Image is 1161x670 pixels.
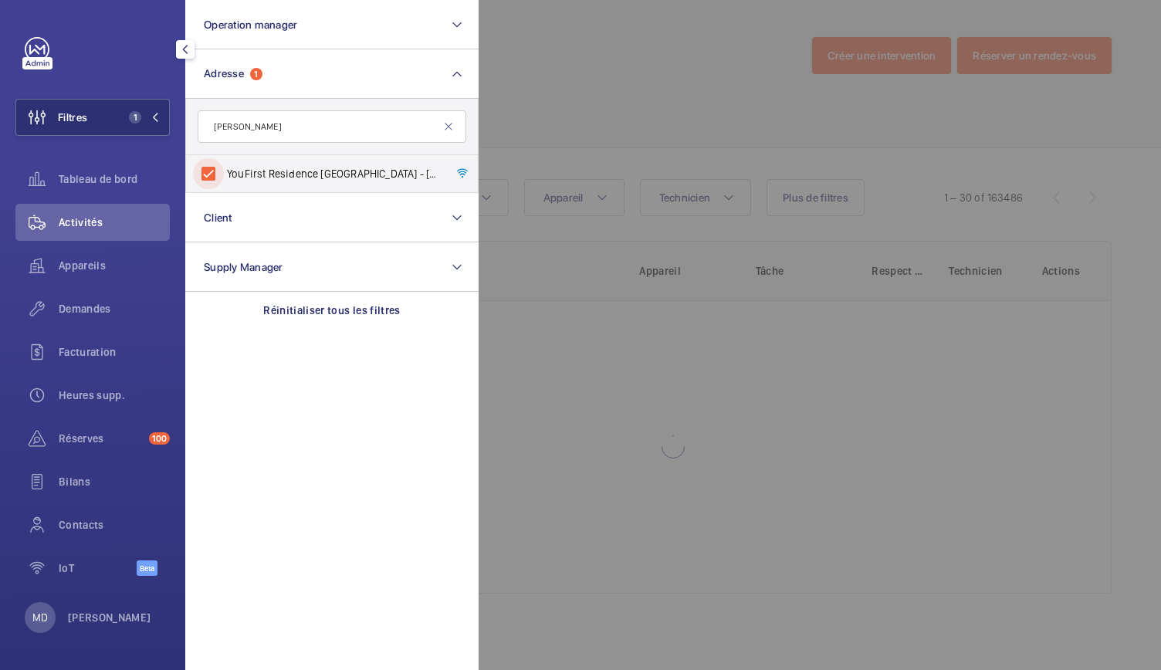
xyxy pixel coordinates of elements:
[59,215,170,230] span: Activités
[59,344,170,360] span: Facturation
[59,301,170,316] span: Demandes
[59,517,170,533] span: Contacts
[59,258,170,273] span: Appareils
[68,610,151,625] p: [PERSON_NAME]
[32,610,48,625] p: MD
[59,560,137,576] span: IoT
[15,99,170,136] button: Filtres1
[59,431,143,446] span: Réserves
[58,110,87,125] span: Filtres
[59,387,170,403] span: Heures supp.
[59,474,170,489] span: Bilans
[149,432,170,445] span: 100
[59,171,170,187] span: Tableau de bord
[137,560,157,576] span: Beta
[129,111,141,124] span: 1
